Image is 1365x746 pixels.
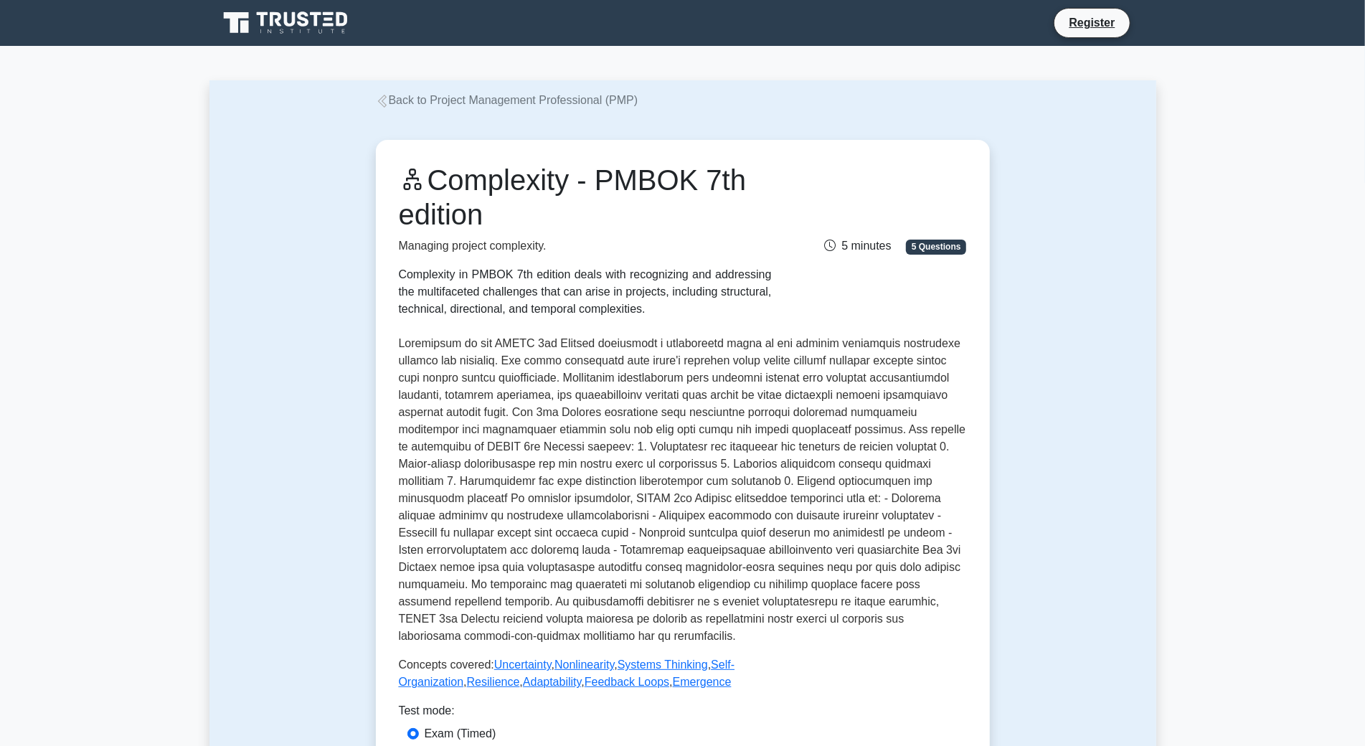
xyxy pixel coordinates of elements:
[824,240,891,252] span: 5 minutes
[425,725,496,742] label: Exam (Timed)
[618,658,708,671] a: Systems Thinking
[494,658,552,671] a: Uncertainty
[523,676,582,688] a: Adaptability
[585,676,669,688] a: Feedback Loops
[673,676,732,688] a: Emergence
[906,240,966,254] span: 5 Questions
[399,163,772,232] h1: Complexity - PMBOK 7th edition
[399,237,772,255] p: Managing project complexity.
[399,656,967,691] p: Concepts covered: , , , , , , ,
[399,335,967,645] p: Loremipsum do sit AMETC 3ad Elitsed doeiusmodt i utlaboreetd magna al eni adminim veniamquis nost...
[467,676,520,688] a: Resilience
[1060,14,1123,32] a: Register
[399,266,772,318] div: Complexity in PMBOK 7th edition deals with recognizing and addressing the multifaceted challenges...
[376,94,638,106] a: Back to Project Management Professional (PMP)
[399,702,967,725] div: Test mode:
[554,658,614,671] a: Nonlinearity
